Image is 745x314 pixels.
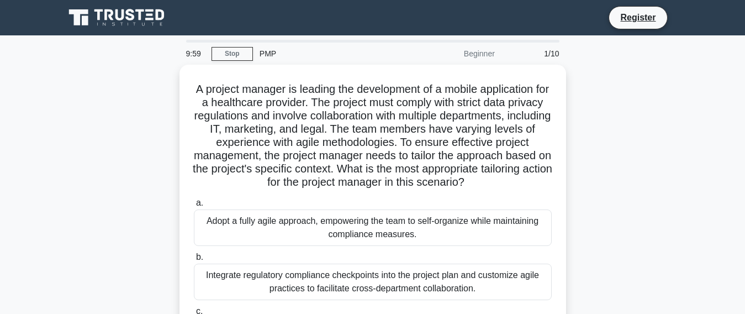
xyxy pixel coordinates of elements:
[194,210,552,246] div: Adopt a fully agile approach, empowering the team to self-organize while maintaining compliance m...
[501,43,566,65] div: 1/10
[196,252,203,261] span: b.
[212,47,253,61] a: Stop
[405,43,501,65] div: Beginner
[193,82,553,190] h5: A project manager is leading the development of a mobile application for a healthcare provider. T...
[253,43,405,65] div: PMP
[179,43,212,65] div: 9:59
[194,264,552,300] div: Integrate regulatory compliance checkpoints into the project plan and customize agile practices t...
[614,11,662,24] a: Register
[196,198,203,207] span: a.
